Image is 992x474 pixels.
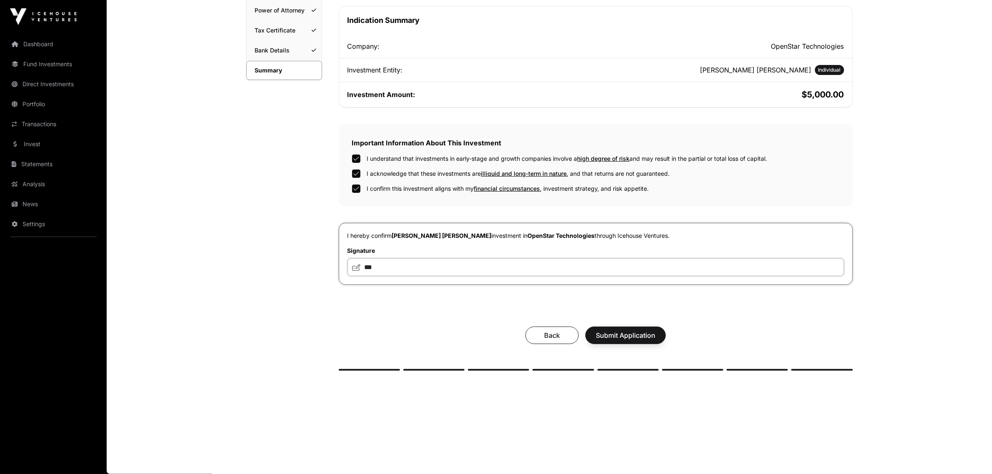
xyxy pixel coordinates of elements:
[7,95,100,113] a: Portfolio
[7,115,100,133] a: Transactions
[7,35,100,53] a: Dashboard
[7,55,100,73] a: Fund Investments
[247,1,322,20] a: Power of Attorney
[7,215,100,233] a: Settings
[525,327,579,344] button: Back
[347,65,594,75] div: Investment Entity:
[7,195,100,213] a: News
[367,170,670,178] label: I acknowledge that these investments are , and that returns are not guaranteed.
[481,170,567,177] span: illiquid and long-term in nature
[246,61,322,80] a: Summary
[7,135,100,153] a: Invest
[7,155,100,173] a: Statements
[367,185,649,193] label: I confirm this investment aligns with my , investment strategy, and risk appetite.
[347,15,844,26] h1: Indication Summary
[950,434,992,474] iframe: Chat Widget
[700,65,812,75] h2: [PERSON_NAME] [PERSON_NAME]
[352,138,840,148] h2: Important Information About This Investment
[474,185,540,192] span: financial circumstances
[347,90,415,99] span: Investment Amount:
[347,247,844,255] label: Signature
[10,8,77,25] img: Icehouse Ventures Logo
[247,41,322,60] a: Bank Details
[247,21,322,40] a: Tax Certificate
[7,75,100,93] a: Direct Investments
[536,330,568,340] span: Back
[367,155,767,163] label: I understand that investments in early-stage and growth companies involve a and may result in the...
[596,330,655,340] span: Submit Application
[347,41,594,51] div: Company:
[585,327,666,344] button: Submit Application
[577,155,630,162] span: high degree of risk
[597,89,844,100] h2: $5,000.00
[7,175,100,193] a: Analysis
[528,232,595,239] span: OpenStar Technologies
[392,232,492,239] span: [PERSON_NAME] [PERSON_NAME]
[818,67,841,73] span: Individual
[597,41,844,51] h2: OpenStar Technologies
[347,232,844,240] p: I hereby confirm investment in through Icehouse Ventures.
